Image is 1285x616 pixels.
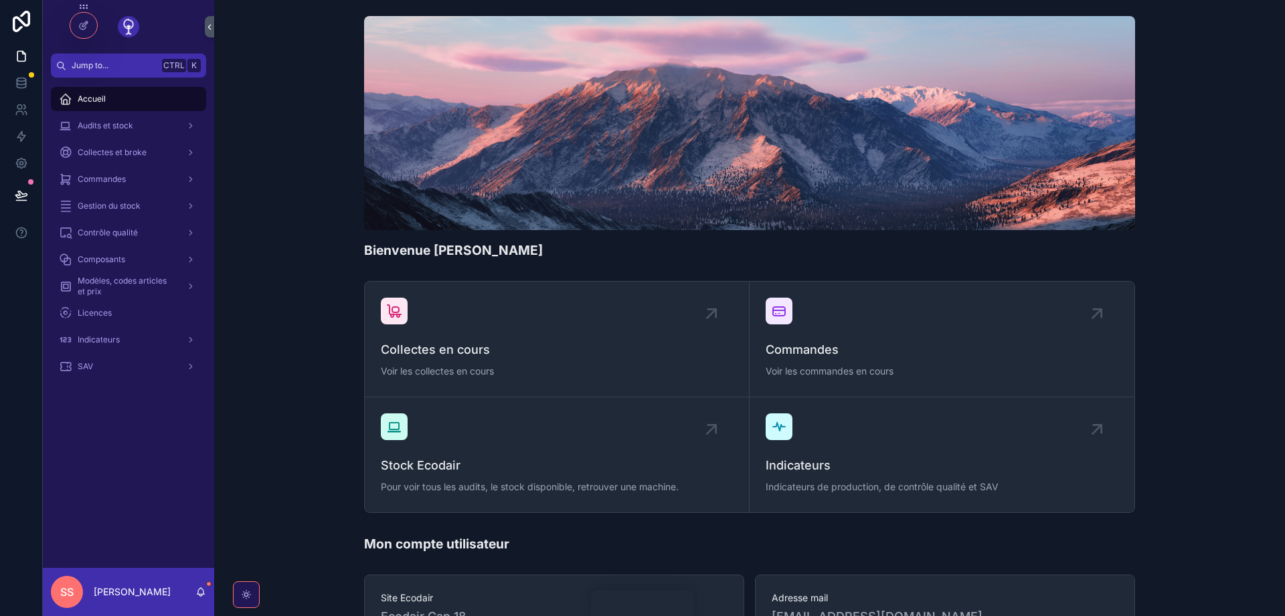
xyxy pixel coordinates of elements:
span: Gestion du stock [78,201,141,211]
a: Modèles, codes articles et prix [51,274,206,298]
h1: Mon compte utilisateur [364,534,509,553]
a: IndicateursIndicateurs de production, de contrôle qualité et SAV [750,397,1134,512]
span: Indicateurs [78,334,120,345]
span: Jump to... [72,60,157,71]
span: Site Ecodair [381,591,727,605]
a: Commandes [51,167,206,191]
span: Modèles, codes articles et prix [78,276,175,297]
a: Licences [51,301,206,325]
span: Stock Ecodair [381,456,733,475]
img: App logo [118,16,139,37]
span: Indicateurs de production, de contrôle qualité et SAV [766,480,1118,494]
a: Collectes et broke [51,140,206,165]
span: Voir les collectes en cours [381,365,733,378]
span: Voir les commandes en cours [766,365,1118,378]
a: Audits et stock [51,114,206,138]
span: Indicateurs [766,456,1118,475]
a: Indicateurs [51,328,206,352]
span: Collectes et broke [78,147,147,158]
span: Audits et stock [78,120,133,131]
span: Commandes [78,174,126,185]
a: SAV [51,354,206,379]
span: Commandes [766,340,1118,359]
a: Contrôle qualité [51,221,206,245]
span: Adresse mail [772,591,1118,605]
span: SS [60,584,74,600]
button: Jump to...CtrlK [51,54,206,78]
a: Composants [51,247,206,272]
span: SAV [78,361,93,372]
span: Collectes en cours [381,340,733,359]
a: Collectes en coursVoir les collectes en cours [365,282,750,397]
a: Stock EcodairPour voir tous les audits, le stock disponible, retrouver une machine. [365,397,750,512]
span: Pour voir tous les audits, le stock disponible, retrouver une machine. [381,480,733,494]
h1: Bienvenue [PERSON_NAME] [364,241,543,260]
span: Composants [78,254,125,265]
span: Accueil [78,94,106,104]
div: scrollable content [43,78,214,396]
a: CommandesVoir les commandes en cours [750,282,1134,397]
span: Licences [78,308,112,318]
p: [PERSON_NAME] [94,585,171,599]
a: Gestion du stock [51,194,206,218]
span: Ctrl [162,59,186,72]
span: Contrôle qualité [78,227,138,238]
span: K [189,60,199,71]
a: Accueil [51,87,206,111]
